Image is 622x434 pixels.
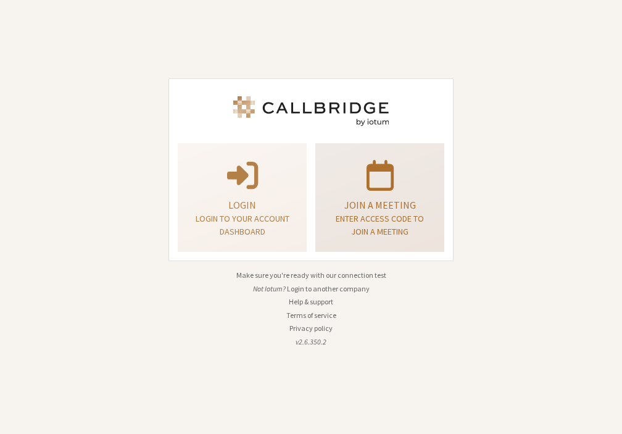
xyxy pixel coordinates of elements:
a: Terms of service [286,311,336,320]
button: LoginLogin to your account dashboard [178,143,307,252]
p: Enter access code to join a meeting [331,212,429,238]
a: Join a meetingEnter access code to join a meeting [315,143,444,252]
a: Make sure you're ready with our connection test [236,270,386,280]
a: Privacy policy [289,323,333,333]
li: v2.6.350.2 [168,336,454,348]
p: Login to your account dashboard [193,212,291,238]
button: Login to another company [287,283,370,294]
p: Login [193,198,291,212]
a: Help & support [289,297,333,306]
p: Join a meeting [331,198,429,212]
img: Iotum [231,96,391,126]
li: Not Iotum? [168,283,454,294]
